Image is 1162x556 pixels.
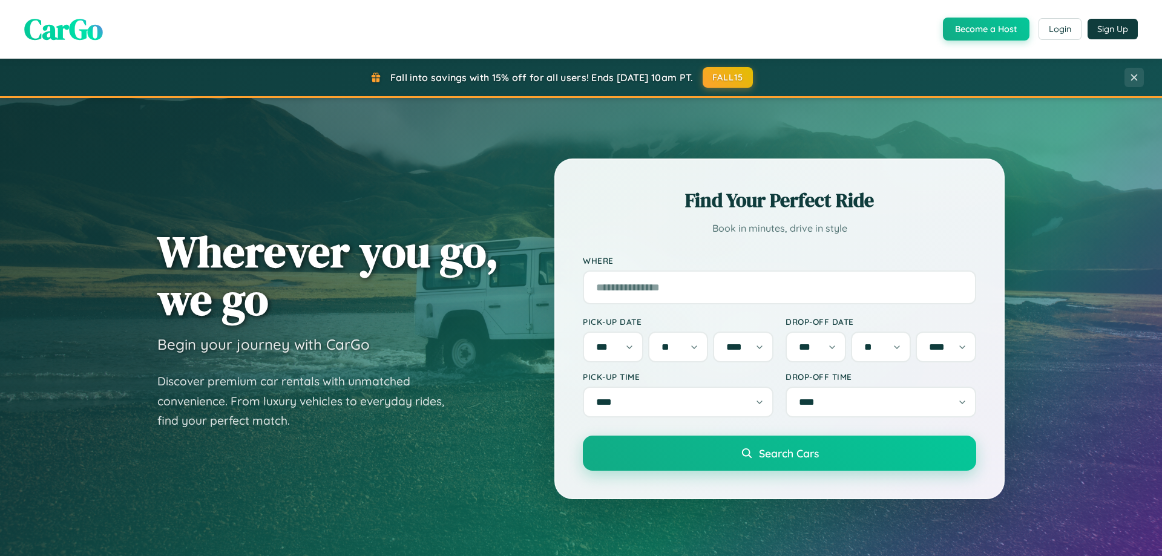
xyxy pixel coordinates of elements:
button: Login [1039,18,1082,40]
label: Pick-up Time [583,371,773,382]
h2: Find Your Perfect Ride [583,187,976,214]
label: Drop-off Date [786,316,976,327]
p: Book in minutes, drive in style [583,220,976,237]
p: Discover premium car rentals with unmatched convenience. From luxury vehicles to everyday rides, ... [157,371,460,431]
span: CarGo [24,9,103,49]
button: Sign Up [1088,19,1138,39]
button: Become a Host [943,18,1029,41]
span: Fall into savings with 15% off for all users! Ends [DATE] 10am PT. [390,71,694,83]
span: Search Cars [759,446,819,460]
h1: Wherever you go, we go [157,227,499,323]
button: FALL15 [703,67,753,88]
label: Drop-off Time [786,371,976,382]
button: Search Cars [583,436,976,471]
h3: Begin your journey with CarGo [157,335,370,353]
label: Where [583,255,976,266]
label: Pick-up Date [583,316,773,327]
